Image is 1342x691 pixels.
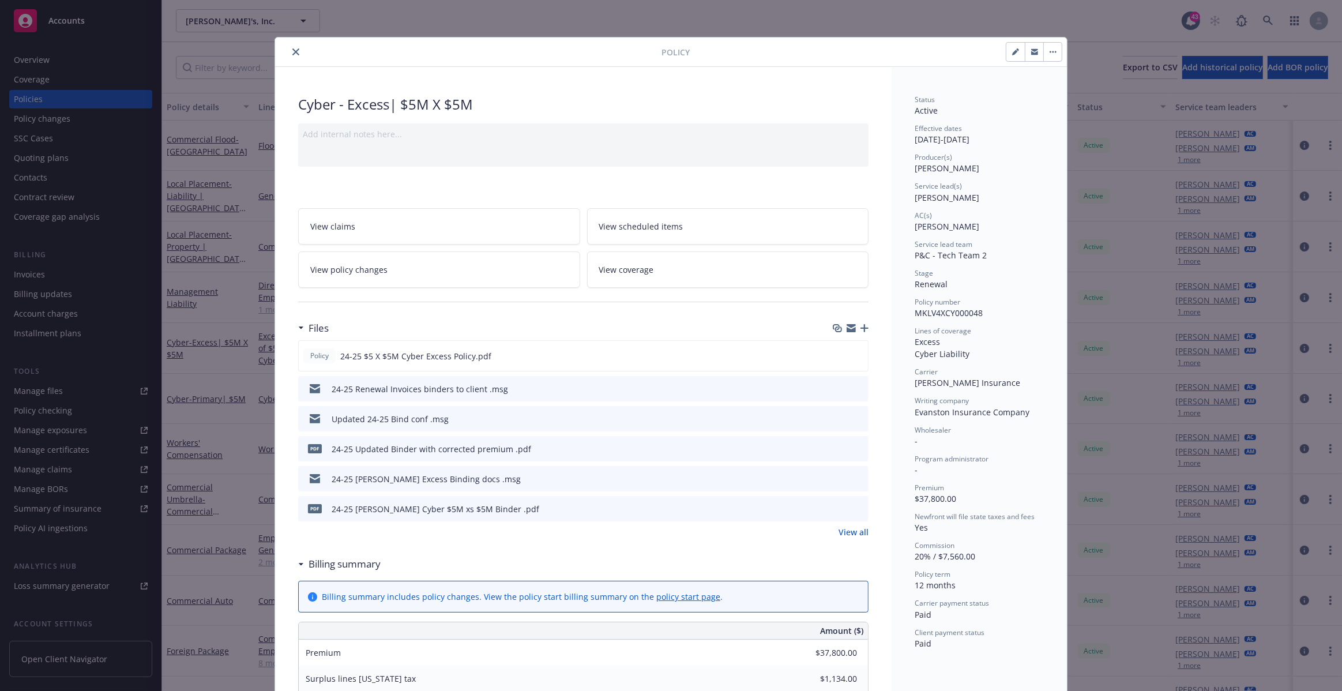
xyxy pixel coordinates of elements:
[309,557,381,572] h3: Billing summary
[854,473,864,485] button: preview file
[915,598,989,608] span: Carrier payment status
[332,413,449,425] div: Updated 24-25 Bind conf .msg
[915,105,938,116] span: Active
[853,350,863,362] button: preview file
[854,503,864,515] button: preview file
[308,351,331,361] span: Policy
[835,443,844,455] button: download file
[915,377,1020,388] span: [PERSON_NAME] Insurance
[310,264,388,276] span: View policy changes
[310,220,355,232] span: View claims
[915,123,1044,145] div: [DATE] - [DATE]
[915,425,951,435] span: Wholesaler
[789,670,864,688] input: 0.00
[915,512,1035,521] span: Newfront will file state taxes and fees
[303,128,864,140] div: Add internal notes here...
[915,268,933,278] span: Stage
[915,279,948,290] span: Renewal
[308,504,322,513] span: pdf
[854,443,864,455] button: preview file
[835,383,844,395] button: download file
[915,435,918,446] span: -
[332,473,521,485] div: 24-25 [PERSON_NAME] Excess Binding docs .msg
[820,625,863,637] span: Amount ($)
[915,483,944,493] span: Premium
[915,367,938,377] span: Carrier
[915,540,954,550] span: Commission
[915,396,969,405] span: Writing company
[298,95,869,114] div: Cyber - Excess| $5M X $5M
[915,211,932,220] span: AC(s)
[298,251,580,288] a: View policy changes
[915,628,984,637] span: Client payment status
[854,383,864,395] button: preview file
[915,192,979,203] span: [PERSON_NAME]
[835,413,844,425] button: download file
[599,264,654,276] span: View coverage
[306,673,416,684] span: Surplus lines [US_STATE] tax
[835,473,844,485] button: download file
[289,45,303,59] button: close
[915,123,962,133] span: Effective dates
[834,350,844,362] button: download file
[915,297,960,307] span: Policy number
[915,407,1029,418] span: Evanston Insurance Company
[332,383,508,395] div: 24-25 Renewal Invoices binders to client .msg
[915,569,950,579] span: Policy term
[661,46,690,58] span: Policy
[309,321,329,336] h3: Files
[915,307,983,318] span: MKLV4XCY000048
[915,638,931,649] span: Paid
[298,557,381,572] div: Billing summary
[298,208,580,245] a: View claims
[332,443,531,455] div: 24-25 Updated Binder with corrected premium .pdf
[915,348,1044,360] div: Cyber Liability
[656,591,720,602] a: policy start page
[915,454,988,464] span: Program administrator
[332,503,539,515] div: 24-25 [PERSON_NAME] Cyber $5M xs $5M Binder .pdf
[915,163,979,174] span: [PERSON_NAME]
[915,326,971,336] span: Lines of coverage
[854,413,864,425] button: preview file
[306,647,341,658] span: Premium
[915,250,987,261] span: P&C - Tech Team 2
[789,644,864,662] input: 0.00
[915,152,952,162] span: Producer(s)
[915,95,935,104] span: Status
[340,350,491,362] span: 24-25 $5 X $5M Cyber Excess Policy.pdf
[839,526,869,538] a: View all
[915,522,928,533] span: Yes
[587,208,869,245] a: View scheduled items
[915,239,972,249] span: Service lead team
[599,220,683,232] span: View scheduled items
[298,321,329,336] div: Files
[915,464,918,475] span: -
[587,251,869,288] a: View coverage
[915,551,975,562] span: 20% / $7,560.00
[835,503,844,515] button: download file
[308,444,322,453] span: pdf
[322,591,723,603] div: Billing summary includes policy changes. View the policy start billing summary on the .
[915,336,1044,348] div: Excess
[915,609,931,620] span: Paid
[915,221,979,232] span: [PERSON_NAME]
[915,493,956,504] span: $37,800.00
[915,580,956,591] span: 12 months
[915,181,962,191] span: Service lead(s)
